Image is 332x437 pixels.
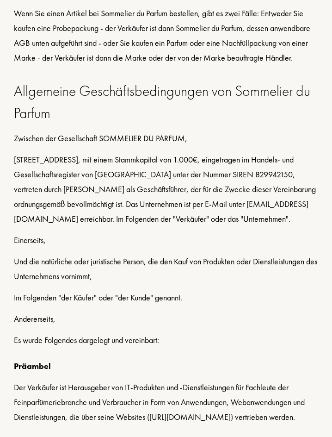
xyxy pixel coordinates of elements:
div: Allgemeine Geschäftsbedingungen von Sommelier du Parfum [14,80,318,125]
div: Der Verkäufer ist Herausgeber von IT-Produkten und -Dienstleistungen für Fachleute der Feinparfüm... [14,380,318,425]
div: Einerseits, [14,233,318,248]
div: Im Folgenden "der Käufer" oder "der Kunde" genannt. [14,290,318,305]
div: Präambel [14,359,318,374]
div: Zwischen der Gesellschaft SOMMELIER DU PARFUM, [14,131,318,146]
div: [STREET_ADDRESS], mit einem Stammkapital von 1.000€, eingetragen im Handels- und Gesellschaftsreg... [14,152,318,226]
div: Andererseits, [14,312,318,326]
div: Wenn Sie einen Artikel bei Sommelier du Parfum bestellen, gibt es zwei Fälle: Entweder Sie kaufen... [14,6,318,65]
div: Und die natürliche oder juristische Person, die den Kauf von Produkten oder Dienstleistungen des ... [14,254,318,284]
div: Es wurde Folgendes dargelegt und vereinbart: [14,333,318,348]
